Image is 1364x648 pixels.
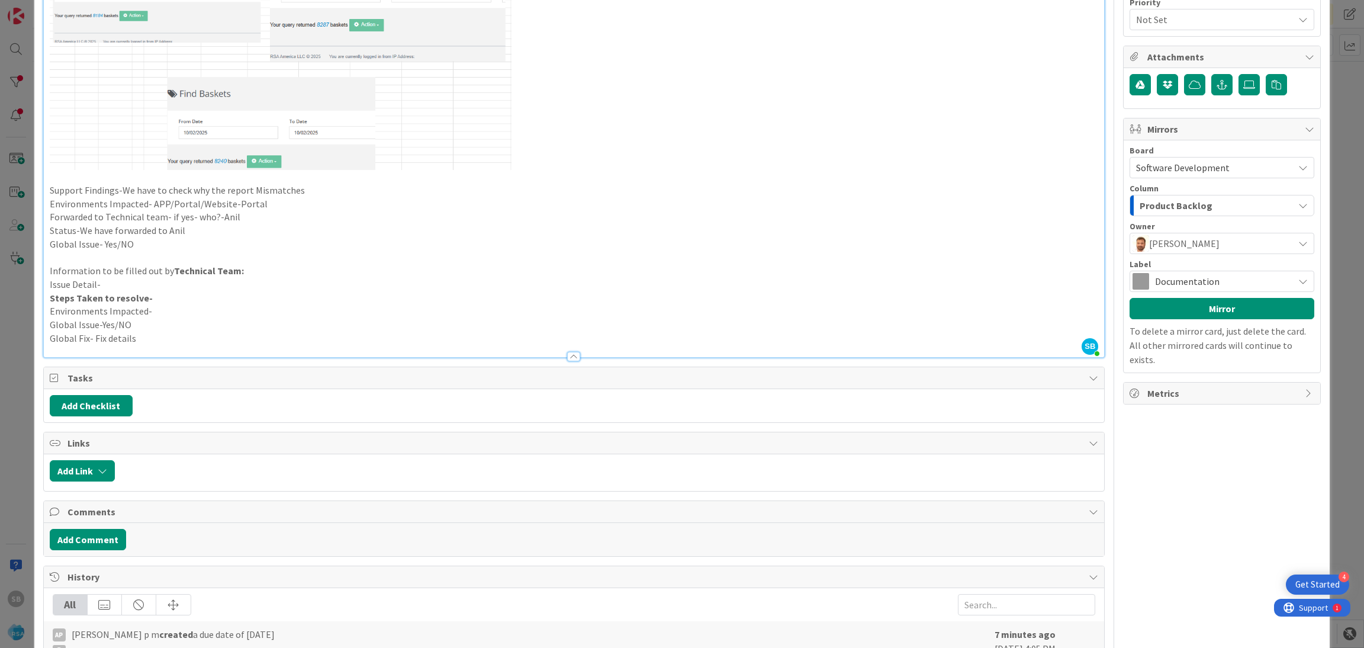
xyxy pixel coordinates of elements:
b: created [159,628,193,640]
p: Global Fix- Fix details [50,332,1099,345]
div: 4 [1339,572,1349,582]
p: To delete a mirror card, just delete the card. All other mirrored cards will continue to exists. [1130,324,1314,367]
button: Add Comment [50,529,126,550]
b: 7 minutes ago [995,628,1056,640]
p: Environments Impacted- APP/Portal/Website-Portal [50,197,1099,211]
p: Global Issue- Yes/NO [50,238,1099,251]
span: SB [1082,338,1098,355]
button: Add Link [50,460,115,482]
span: Links [67,436,1083,450]
button: Add Checklist [50,395,133,416]
div: Ap [53,628,66,641]
p: Issue Detail- [50,278,1099,291]
button: Mirror [1130,298,1314,319]
span: [PERSON_NAME] [1149,236,1220,251]
span: Mirrors [1147,122,1299,136]
div: Get Started [1295,579,1340,591]
span: Not Set [1136,11,1288,28]
p: Forwarded to Technical team- if yes- who?-Anil [50,210,1099,224]
strong: Technical Team: [174,265,244,277]
span: History [67,570,1083,584]
p: Support Findings-We have to check why the report Mismatches [50,184,1099,197]
span: Tasks [67,371,1083,385]
div: All [53,595,88,615]
span: Documentation [1155,273,1288,290]
span: Product Backlog [1140,198,1212,213]
span: Comments [67,505,1083,519]
strong: Steps Taken to resolve- [50,292,153,304]
p: Status-We have forwarded to Anil [50,224,1099,238]
span: Support [25,2,54,16]
input: Search... [958,594,1095,615]
img: AS [1133,235,1149,252]
span: Software Development [1136,162,1230,174]
span: Label [1130,260,1151,268]
p: Global Issue-Yes/NO [50,318,1099,332]
span: Metrics [1147,386,1299,400]
p: Information to be filled out by [50,264,1099,278]
div: Open Get Started checklist, remaining modules: 4 [1286,575,1349,595]
span: Attachments [1147,50,1299,64]
span: Column [1130,184,1159,193]
button: Product Backlog [1130,195,1314,216]
div: 1 [62,5,65,14]
span: Owner [1130,222,1155,230]
span: Board [1130,146,1154,155]
p: Environments Impacted- [50,304,1099,318]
